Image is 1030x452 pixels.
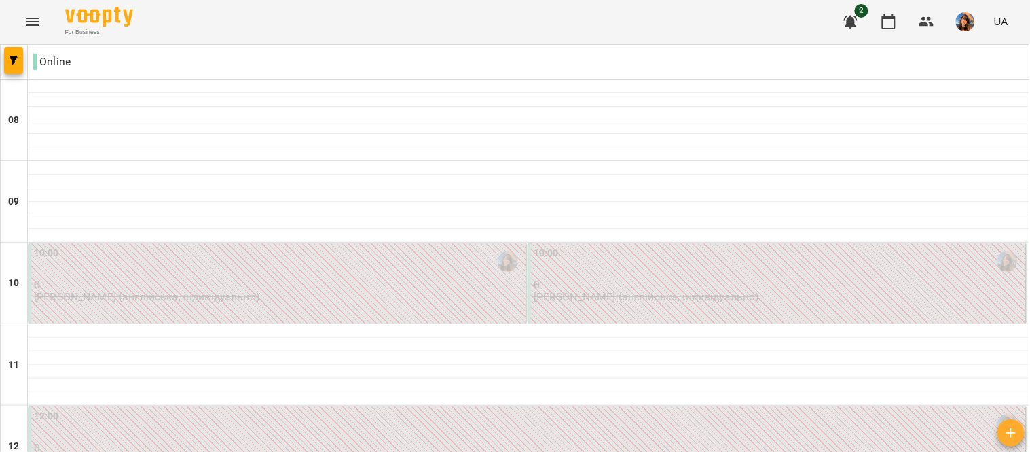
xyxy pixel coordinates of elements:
[997,415,1018,435] img: Вербова Єлизавета Сергіївна (а)
[956,12,975,31] img: a3cfe7ef423bcf5e9dc77126c78d7dbf.jpg
[34,279,523,290] p: 0
[65,7,133,27] img: Voopty Logo
[989,9,1014,34] button: UA
[498,251,518,272] img: Вербова Єлизавета Сергіївна (а)
[534,291,759,302] p: [PERSON_NAME] (англійська, індивідуально)
[33,54,71,70] p: Online
[997,251,1018,272] img: Вербова Єлизавета Сергіївна (а)
[534,246,559,261] label: 10:00
[34,246,59,261] label: 10:00
[16,5,49,38] button: Menu
[34,291,259,302] p: [PERSON_NAME] (англійська, індивідуально)
[34,409,59,424] label: 12:00
[997,419,1025,447] button: Створити урок
[994,14,1008,29] span: UA
[534,279,1023,290] p: 0
[65,28,133,37] span: For Business
[855,4,868,18] span: 2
